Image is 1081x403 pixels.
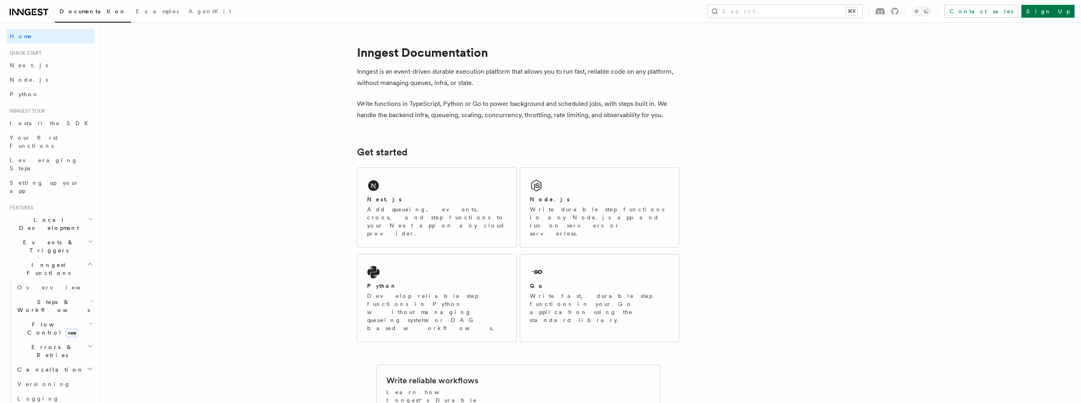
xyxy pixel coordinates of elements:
span: Local Development [6,216,88,232]
kbd: ⌘K [846,7,857,15]
span: Steps & Workflows [14,298,90,314]
span: Node.js [10,76,48,83]
a: Get started [357,147,407,158]
span: Versioning [17,381,71,387]
button: Local Development [6,213,95,235]
span: Inngest tour [6,108,45,114]
span: Flow Control [14,320,89,337]
a: Contact sales [944,5,1018,18]
a: Examples [131,2,184,22]
span: Overview [17,284,100,291]
button: Steps & Workflows [14,295,95,317]
p: Write durable step functions in any Node.js app and run on servers or serverless. [530,205,669,238]
a: Your first Functions [6,130,95,153]
span: Next.js [10,62,48,68]
a: PythonDevelop reliable step functions in Python without managing queueing systems or DAG based wo... [357,254,517,342]
button: Events & Triggers [6,235,95,258]
p: Develop reliable step functions in Python without managing queueing systems or DAG based workflows. [367,292,506,332]
a: Documentation [55,2,131,23]
a: Sign Up [1021,5,1075,18]
button: Cancellation [14,362,95,377]
h2: Next.js [367,195,402,203]
span: Home [10,32,32,40]
a: Node.js [6,72,95,87]
a: Home [6,29,95,43]
span: new [65,329,79,337]
p: Write functions in TypeScript, Python or Go to power background and scheduled jobs, with steps bu... [357,98,679,121]
a: Next.jsAdd queueing, events, crons, and step functions to your Next app on any cloud provider. [357,167,517,248]
button: Toggle dark mode [912,6,931,16]
span: Python [10,91,39,97]
button: Inngest Functions [6,258,95,280]
span: Cancellation [14,366,84,374]
a: Versioning [14,377,95,391]
h2: Node.js [530,195,570,203]
h2: Go [530,282,544,290]
a: Overview [14,280,95,295]
span: Inngest Functions [6,261,87,277]
a: Leveraging Steps [6,153,95,176]
a: AgentKit [184,2,236,22]
p: Inngest is an event-driven durable execution platform that allows you to run fast, reliable code ... [357,66,679,89]
span: Leveraging Steps [10,157,78,172]
span: Documentation [60,8,126,14]
a: Next.js [6,58,95,72]
p: Write fast, durable step functions in your Go application using the standard library. [530,292,669,324]
span: Your first Functions [10,134,58,149]
h1: Inngest Documentation [357,45,679,60]
a: Python [6,87,95,101]
span: Features [6,205,33,211]
span: Events & Triggers [6,238,88,254]
a: Node.jsWrite durable step functions in any Node.js app and run on servers or serverless. [520,167,679,248]
span: Quick start [6,50,41,56]
span: Logging [17,395,59,402]
a: GoWrite fast, durable step functions in your Go application using the standard library. [520,254,679,342]
span: Errors & Retries [14,343,87,359]
span: Setting up your app [10,180,79,194]
h2: Python [367,282,397,290]
h2: Write reliable workflows [386,375,478,386]
a: Install the SDK [6,116,95,130]
button: Flow Controlnew [14,317,95,340]
p: Add queueing, events, crons, and step functions to your Next app on any cloud provider. [367,205,506,238]
span: Examples [136,8,179,14]
a: Setting up your app [6,176,95,198]
span: AgentKit [189,8,231,14]
button: Errors & Retries [14,340,95,362]
span: Install the SDK [10,120,93,126]
button: Search...⌘K [708,5,862,18]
